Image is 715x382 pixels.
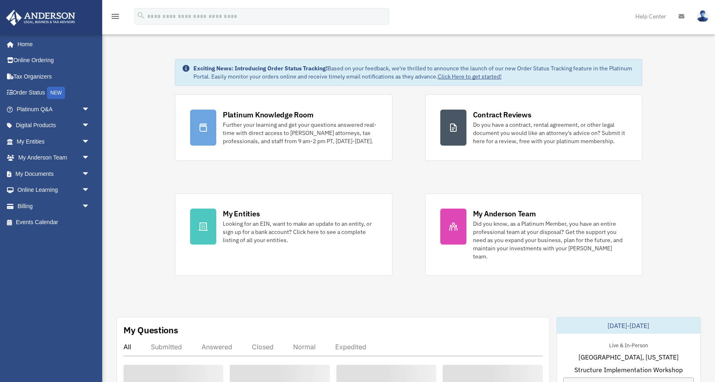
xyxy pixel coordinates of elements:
div: Answered [202,343,232,351]
div: Looking for an EIN, want to make an update to an entity, or sign up for a bank account? Click her... [223,220,377,244]
a: Events Calendar [6,214,102,231]
div: Did you know, as a Platinum Member, you have an entire professional team at your disposal? Get th... [473,220,628,261]
a: Home [6,36,98,52]
a: My Anderson Team Did you know, as a Platinum Member, you have an entire professional team at your... [425,193,643,276]
span: [GEOGRAPHIC_DATA], [US_STATE] [578,352,679,362]
a: menu [110,14,120,21]
div: My Entities [223,209,260,219]
span: arrow_drop_down [82,101,98,118]
a: My Entitiesarrow_drop_down [6,133,102,150]
span: arrow_drop_down [82,182,98,199]
a: My Entities Looking for an EIN, want to make an update to an entity, or sign up for a bank accoun... [175,193,392,276]
div: Submitted [151,343,182,351]
a: Online Learningarrow_drop_down [6,182,102,198]
div: Platinum Knowledge Room [223,110,314,120]
div: [DATE]-[DATE] [557,317,700,334]
span: arrow_drop_down [82,166,98,182]
span: arrow_drop_down [82,198,98,215]
a: Contract Reviews Do you have a contract, rental agreement, or other legal document you would like... [425,94,643,161]
i: search [137,11,146,20]
a: Platinum Q&Aarrow_drop_down [6,101,102,117]
span: Structure Implementation Workshop [574,365,683,375]
a: Click Here to get started! [438,73,502,80]
a: Digital Productsarrow_drop_down [6,117,102,134]
a: Platinum Knowledge Room Further your learning and get your questions answered real-time with dire... [175,94,392,161]
div: Further your learning and get your questions answered real-time with direct access to [PERSON_NAM... [223,121,377,145]
div: Contract Reviews [473,110,531,120]
span: arrow_drop_down [82,117,98,134]
div: Normal [293,343,316,351]
span: arrow_drop_down [82,150,98,166]
div: Do you have a contract, rental agreement, or other legal document you would like an attorney's ad... [473,121,628,145]
div: NEW [47,87,65,99]
a: Order StatusNEW [6,85,102,101]
a: My Anderson Teamarrow_drop_down [6,150,102,166]
a: My Documentsarrow_drop_down [6,166,102,182]
div: My Anderson Team [473,209,536,219]
img: User Pic [697,10,709,22]
div: My Questions [123,324,178,336]
strong: Exciting News: Introducing Order Status Tracking! [193,65,327,72]
div: Live & In-Person [603,340,654,349]
div: All [123,343,131,351]
img: Anderson Advisors Platinum Portal [4,10,78,26]
span: arrow_drop_down [82,133,98,150]
a: Billingarrow_drop_down [6,198,102,214]
a: Tax Organizers [6,68,102,85]
i: menu [110,11,120,21]
a: Online Ordering [6,52,102,69]
div: Closed [252,343,273,351]
div: Based on your feedback, we're thrilled to announce the launch of our new Order Status Tracking fe... [193,64,635,81]
div: Expedited [335,343,366,351]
